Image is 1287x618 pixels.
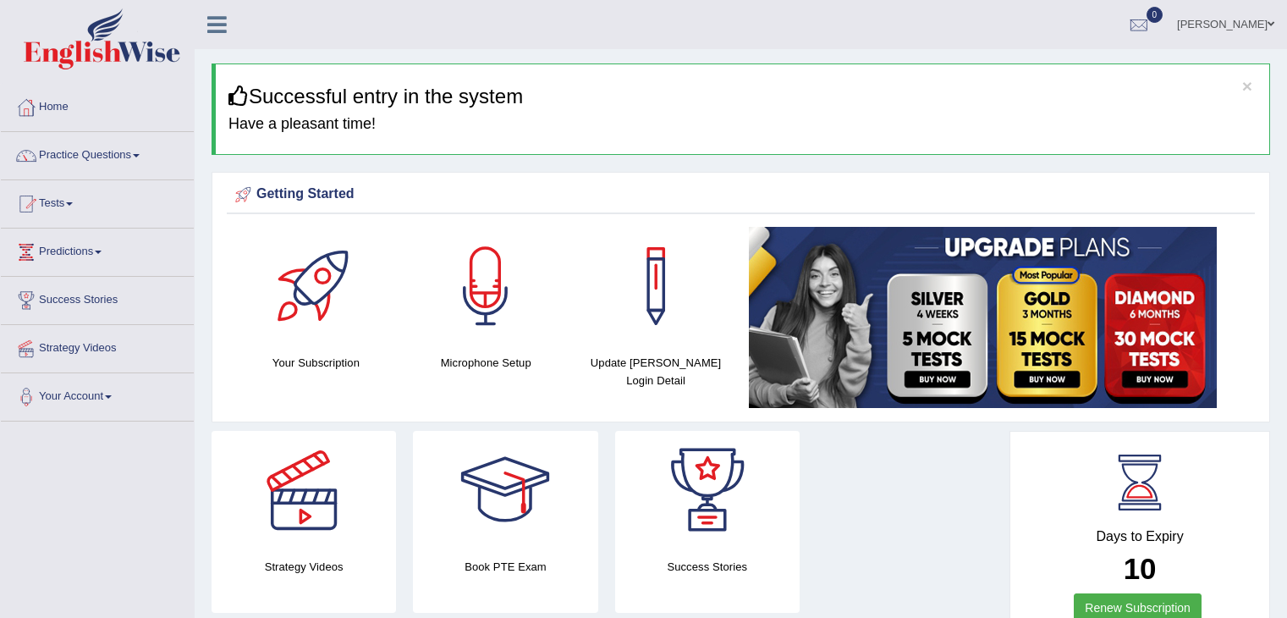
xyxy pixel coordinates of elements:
[410,354,563,372] h4: Microphone Setup
[1,180,194,223] a: Tests
[228,116,1257,133] h4: Have a pleasant time!
[615,558,800,576] h4: Success Stories
[212,558,396,576] h4: Strategy Videos
[1029,529,1251,544] h4: Days to Expiry
[231,182,1251,207] div: Getting Started
[228,86,1257,108] h3: Successful entry in the system
[1147,7,1163,23] span: 0
[1,277,194,319] a: Success Stories
[413,558,597,576] h4: Book PTE Exam
[239,354,393,372] h4: Your Subscription
[1,132,194,174] a: Practice Questions
[1124,552,1157,585] b: 10
[580,354,733,389] h4: Update [PERSON_NAME] Login Detail
[1,229,194,271] a: Predictions
[749,227,1217,408] img: small5.jpg
[1,84,194,126] a: Home
[1,325,194,367] a: Strategy Videos
[1242,77,1252,95] button: ×
[1,373,194,416] a: Your Account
